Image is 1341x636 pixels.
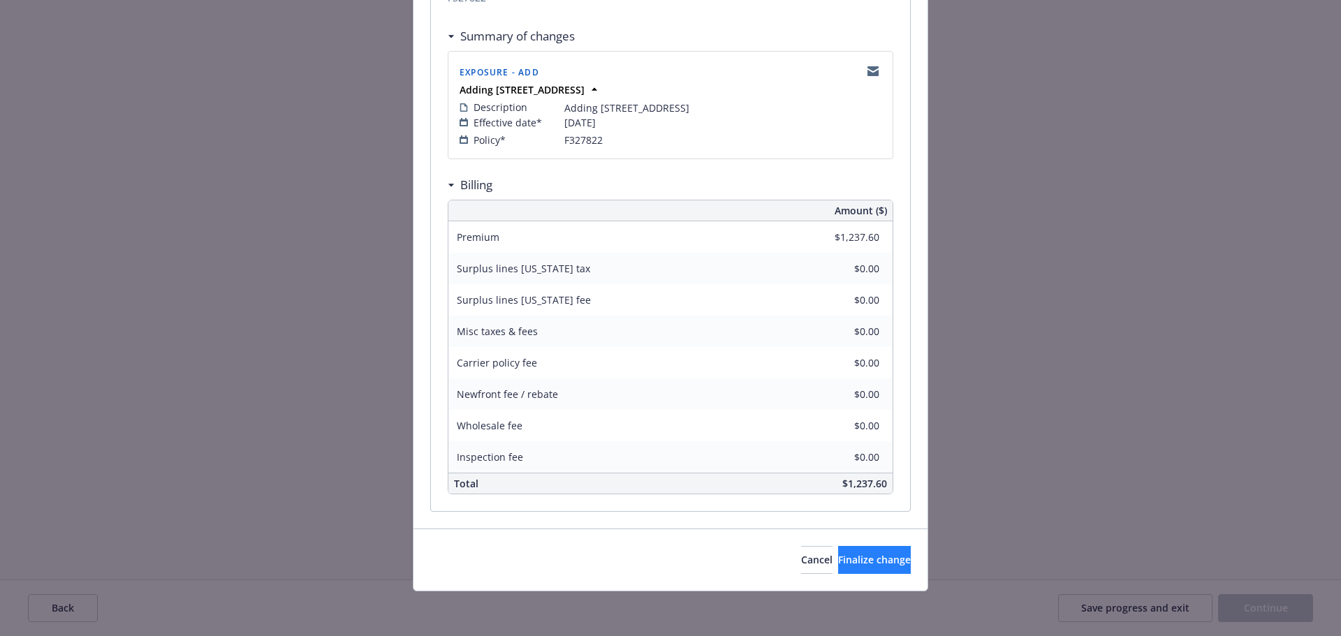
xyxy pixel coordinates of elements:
strong: Adding [STREET_ADDRESS] [460,83,585,96]
span: Exposure - Add [460,66,539,78]
input: 0.00 [797,321,888,342]
span: Carrier policy fee [457,356,537,369]
input: 0.00 [797,258,888,279]
span: Total [454,477,478,490]
span: Amount ($) [835,203,887,218]
span: Surplus lines [US_STATE] tax [457,262,590,275]
span: F327822 [564,133,603,147]
button: Cancel [801,546,833,574]
input: 0.00 [797,290,888,311]
div: Summary of changes [448,27,575,45]
span: Description [474,100,527,114]
span: Newfront fee / rebate [457,387,558,401]
span: Inspection fee [457,450,523,464]
span: Premium [457,230,499,244]
input: 0.00 [797,447,888,468]
input: 0.00 [797,353,888,374]
span: [DATE] [564,115,596,130]
span: Adding [STREET_ADDRESS] [564,101,689,115]
span: Cancel [801,553,833,566]
h3: Summary of changes [460,27,575,45]
input: 0.00 [797,384,888,405]
span: Wholesale fee [457,419,522,432]
span: Effective date* [474,115,542,130]
button: Finalize change [838,546,911,574]
span: $1,237.60 [842,477,887,490]
span: Policy* [474,133,506,147]
a: copyLogging [865,63,881,80]
span: Surplus lines [US_STATE] fee [457,293,591,306]
span: Finalize change [838,553,911,566]
h3: Billing [460,176,492,194]
input: 0.00 [797,227,888,248]
div: Billing [448,176,492,194]
input: 0.00 [797,415,888,436]
span: Misc taxes & fees [457,325,538,338]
